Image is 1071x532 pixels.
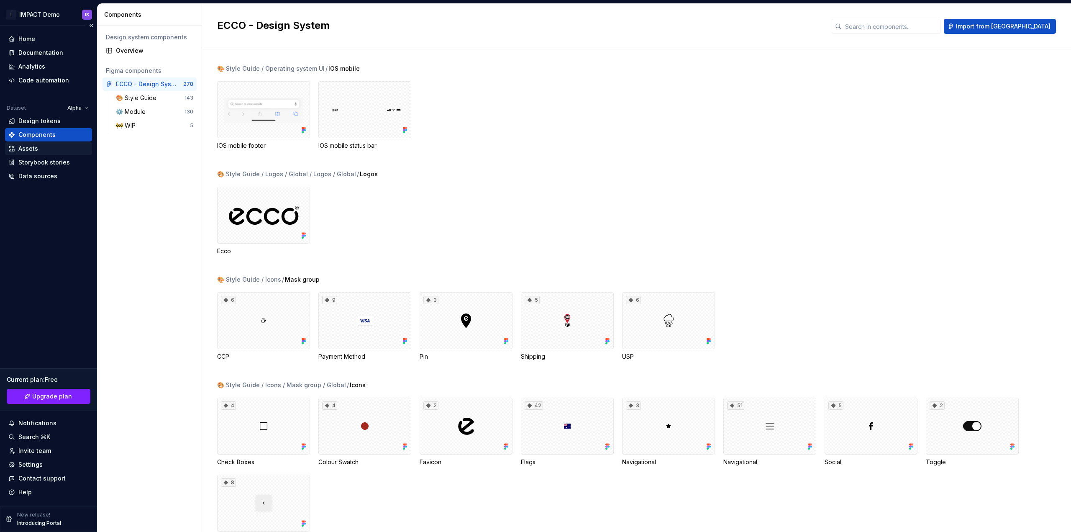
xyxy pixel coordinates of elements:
div: 5 [525,296,540,304]
div: Design tokens [18,117,61,125]
div: IOS mobile status bar [318,81,411,150]
div: Data sources [18,172,57,180]
a: Code automation [5,74,92,87]
span: Logos [360,170,378,178]
input: Search in components... [842,19,940,34]
span: IOS mobile [328,64,360,73]
div: IOS mobile status bar [318,141,411,150]
div: 9 [322,296,337,304]
div: 2Favicon [420,398,512,466]
p: Introducing Portal [17,520,61,527]
div: Design system components [106,33,193,41]
div: Help [18,488,32,496]
div: 5 [190,122,193,129]
div: Settings [18,460,43,469]
div: 4Check Boxes [217,398,310,466]
div: Payment Method [318,352,411,361]
div: 6 [221,296,236,304]
div: Favicon [420,458,512,466]
a: Upgrade plan [7,389,90,404]
p: New release! [17,511,50,518]
div: 3Navigational [622,398,715,466]
div: Dataset [7,105,26,111]
div: 130 [184,108,193,115]
div: Documentation [18,49,63,57]
span: Icons [350,381,366,389]
div: Navigational [723,458,816,466]
div: Storybook stories [18,158,70,167]
div: 5Social [825,398,917,466]
div: CCP [217,352,310,361]
div: ECCO - Design System [116,80,178,88]
div: IMPACT Demo [19,10,60,19]
div: Components [104,10,198,19]
span: / [357,170,359,178]
div: 2 [423,401,438,410]
div: Overview [116,46,193,55]
div: Notifications [18,419,56,427]
div: 3Pin [420,292,512,361]
div: Search ⌘K [18,433,50,441]
button: Collapse sidebar [85,20,97,31]
button: Notifications [5,416,92,430]
span: Alpha [67,105,82,111]
div: 4 [322,401,337,410]
span: Import from [GEOGRAPHIC_DATA] [956,22,1051,31]
div: ⚙️ Module [116,108,149,116]
a: Invite team [5,444,92,457]
a: Storybook stories [5,156,92,169]
div: Ecco [217,247,310,255]
span: / [282,275,284,284]
div: 278 [183,81,193,87]
div: 🎨 Style Guide / Icons / Mask group / Global [217,381,346,389]
div: 🎨 Style Guide / Icons [217,275,281,284]
div: Figma components [106,67,193,75]
span: Upgrade plan [32,392,72,401]
div: IS [85,11,89,18]
div: 🎨 Style Guide / Logos / Global / Logos / Global [217,170,356,178]
div: 4Colour Swatch [318,398,411,466]
div: Shipping [521,352,614,361]
a: ECCO - Design System278 [102,77,197,91]
div: Check Boxes [217,458,310,466]
div: 🎨 Style Guide / Operating system UI [217,64,325,73]
div: IOS mobile footer [217,141,310,150]
a: Settings [5,458,92,471]
div: Social [825,458,917,466]
a: Documentation [5,46,92,59]
div: I [6,10,16,20]
div: 5 [828,401,843,410]
button: Search ⌘K [5,430,92,444]
div: Code automation [18,76,69,85]
div: 51Navigational [723,398,816,466]
div: 143 [184,95,193,101]
div: USP [622,352,715,361]
div: 6 [626,296,641,304]
div: Colour Swatch [318,458,411,466]
div: Ecco [217,187,310,255]
div: Navigational [622,458,715,466]
div: 3 [626,401,641,410]
div: 51 [727,401,744,410]
div: Pin [420,352,512,361]
div: IOS mobile footer [217,81,310,150]
a: Data sources [5,170,92,183]
div: 9Payment Method [318,292,411,361]
button: Alpha [64,102,92,114]
div: Current plan : Free [7,375,90,384]
a: 🎨 Style Guide143 [113,91,197,105]
div: 3 [423,296,438,304]
div: Analytics [18,62,45,71]
div: 4 [221,401,236,410]
a: Components [5,128,92,141]
div: 6USP [622,292,715,361]
button: Import from [GEOGRAPHIC_DATA] [944,19,1056,34]
h2: ECCO - Design System [217,19,822,32]
button: IIMPACT DemoIS [2,5,95,23]
div: 8 [221,478,236,487]
div: 🎨 Style Guide [116,94,160,102]
div: Invite team [18,447,51,455]
button: Help [5,486,92,499]
a: ⚙️ Module130 [113,105,197,118]
div: 5Shipping [521,292,614,361]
